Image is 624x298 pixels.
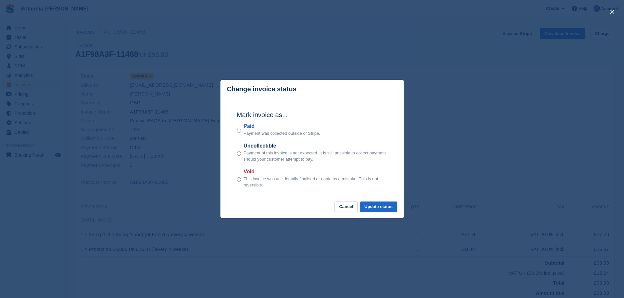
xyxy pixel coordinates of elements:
[227,85,296,93] p: Change invoice status
[244,130,320,137] p: Payment was collected outside of Stripe.
[237,110,388,120] h2: Mark invoice as...
[244,150,388,163] p: Payment of this invoice is not expected. It is still possible to collect payment should your cust...
[244,168,388,176] label: Void
[334,202,358,212] button: Cancel
[244,142,388,150] label: Uncollectible
[607,7,617,17] button: close
[244,176,388,188] p: This invoice was accidentally finalised or contains a mistake. This is not reversible.
[244,122,320,130] label: Paid
[360,202,397,212] button: Update status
